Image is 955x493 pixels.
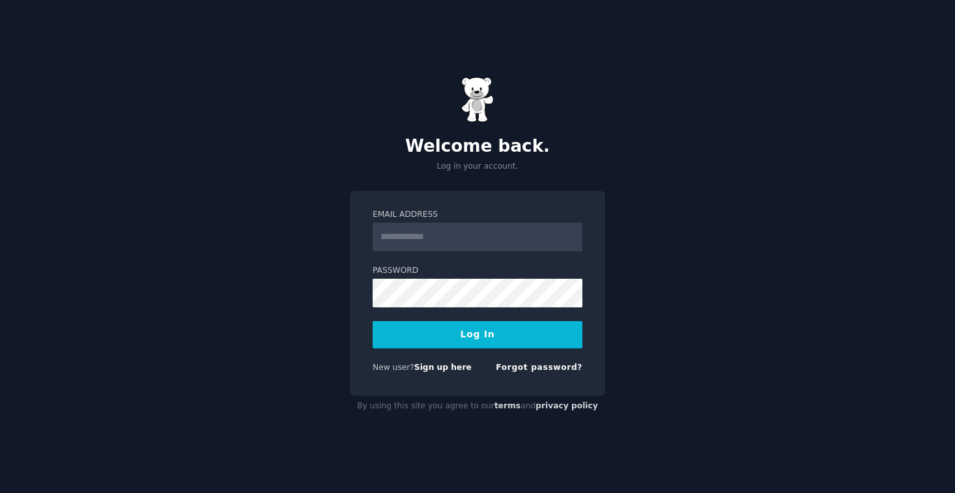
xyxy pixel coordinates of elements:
[350,161,605,173] p: Log in your account.
[494,401,520,410] a: terms
[350,396,605,417] div: By using this site you agree to our and
[373,321,582,348] button: Log In
[535,401,598,410] a: privacy policy
[461,77,494,122] img: Gummy Bear
[496,363,582,372] a: Forgot password?
[373,363,414,372] span: New user?
[373,265,582,277] label: Password
[373,209,582,221] label: Email Address
[350,136,605,157] h2: Welcome back.
[414,363,472,372] a: Sign up here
